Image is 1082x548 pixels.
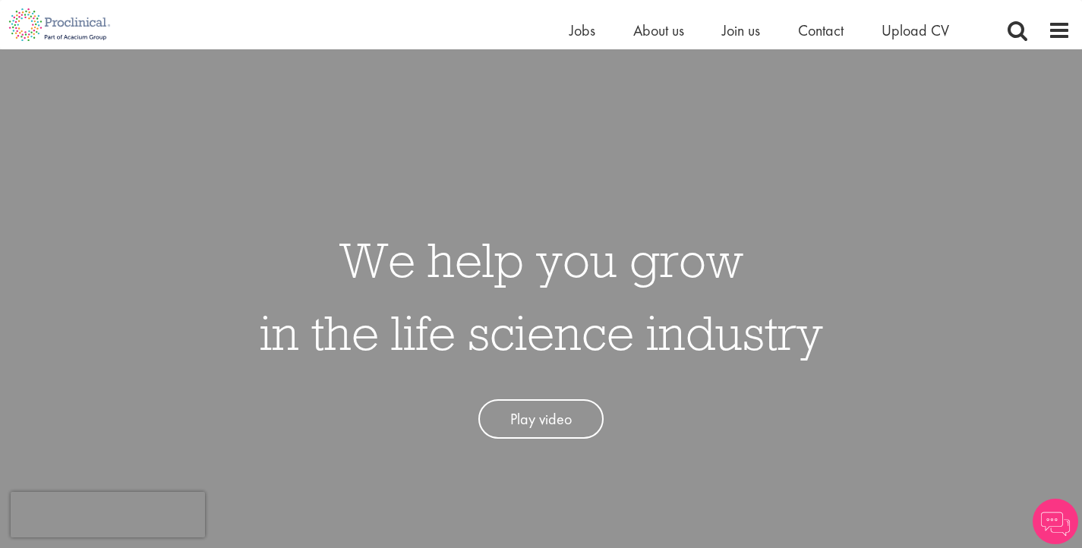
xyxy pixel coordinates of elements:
a: Jobs [569,20,595,40]
a: About us [633,20,684,40]
h1: We help you grow in the life science industry [260,223,823,369]
img: Chatbot [1033,499,1078,544]
a: Join us [722,20,760,40]
a: Play video [478,399,604,439]
a: Upload CV [882,20,949,40]
a: Contact [798,20,844,40]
